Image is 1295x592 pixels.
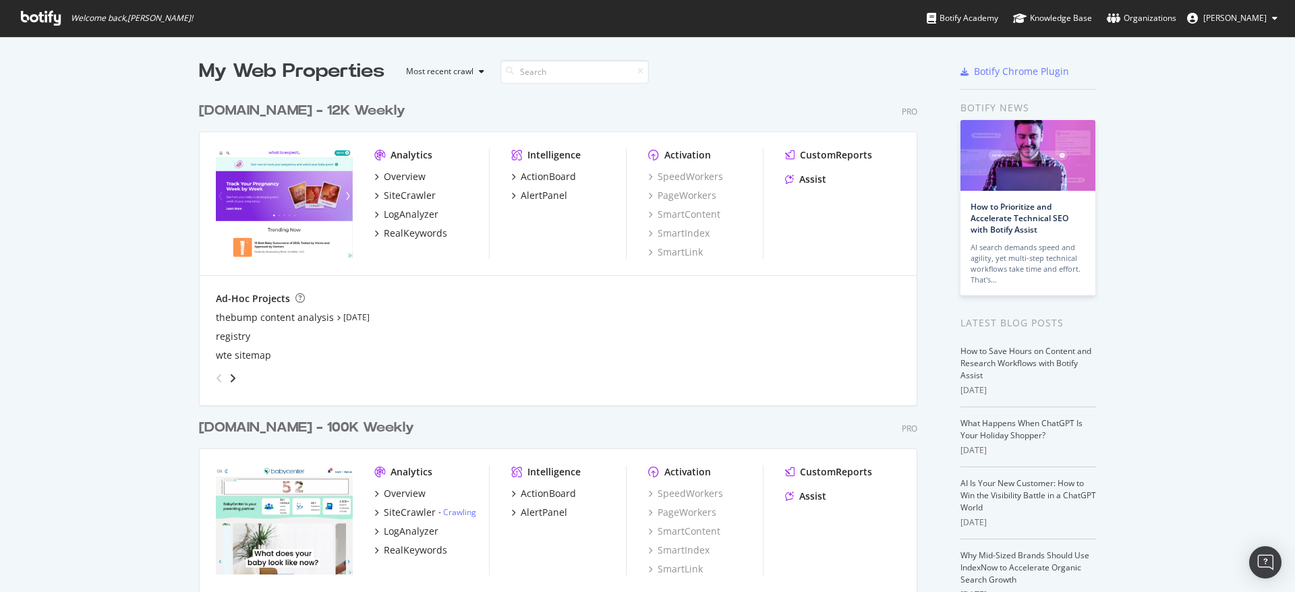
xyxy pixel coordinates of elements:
[960,120,1095,191] img: How to Prioritize and Accelerate Technical SEO with Botify Assist
[199,418,414,438] div: [DOMAIN_NAME] - 100K Weekly
[960,316,1096,330] div: Latest Blog Posts
[1107,11,1176,25] div: Organizations
[511,506,567,519] a: AlertPanel
[960,477,1096,513] a: AI Is Your New Customer: How to Win the Visibility Battle in a ChatGPT World
[406,67,473,76] div: Most recent crawl
[438,506,476,518] div: -
[384,208,438,221] div: LogAnalyzer
[511,487,576,500] a: ActionBoard
[391,148,432,162] div: Analytics
[960,417,1083,441] a: What Happens When ChatGPT Is Your Holiday Shopper?
[216,465,353,574] img: babycenter.com
[374,189,436,202] a: SiteCrawler
[374,543,447,557] a: RealKeywords
[210,367,228,389] div: angle-left
[648,562,703,576] a: SmartLink
[799,490,826,503] div: Assist
[521,189,567,202] div: AlertPanel
[384,543,447,557] div: RealKeywords
[511,170,576,183] a: ActionBoard
[216,292,290,305] div: Ad-Hoc Projects
[902,423,917,434] div: Pro
[664,148,711,162] div: Activation
[971,201,1068,235] a: How to Prioritize and Accelerate Technical SEO with Botify Assist
[648,543,710,557] a: SmartIndex
[527,465,581,479] div: Intelligence
[199,418,420,438] a: [DOMAIN_NAME] - 100K Weekly
[648,189,716,202] a: PageWorkers
[384,487,426,500] div: Overview
[199,58,384,85] div: My Web Properties
[800,465,872,479] div: CustomReports
[521,170,576,183] div: ActionBoard
[1013,11,1092,25] div: Knowledge Base
[648,245,703,259] a: SmartLink
[971,242,1085,285] div: AI search demands speed and agility, yet multi-step technical workflows take time and effort. Tha...
[384,525,438,538] div: LogAnalyzer
[216,349,271,362] a: wte sitemap
[443,506,476,518] a: Crawling
[648,487,723,500] a: SpeedWorkers
[374,170,426,183] a: Overview
[216,330,250,343] a: registry
[1203,12,1267,24] span: Meghnad Bhagde
[1249,546,1282,579] div: Open Intercom Messenger
[228,372,237,385] div: angle-right
[199,101,411,121] a: [DOMAIN_NAME] - 12K Weekly
[960,444,1096,456] div: [DATE]
[374,487,426,500] a: Overview
[648,525,720,538] a: SmartContent
[71,13,193,24] span: Welcome back, [PERSON_NAME] !
[648,208,720,221] a: SmartContent
[374,208,438,221] a: LogAnalyzer
[960,550,1089,585] a: Why Mid-Sized Brands Should Use IndexNow to Accelerate Organic Search Growth
[511,189,567,202] a: AlertPanel
[960,100,1096,115] div: Botify news
[199,101,405,121] div: [DOMAIN_NAME] - 12K Weekly
[785,490,826,503] a: Assist
[799,173,826,186] div: Assist
[384,170,426,183] div: Overview
[374,506,476,519] a: SiteCrawler- Crawling
[927,11,998,25] div: Botify Academy
[216,311,334,324] a: thebump content analysis
[648,227,710,240] a: SmartIndex
[521,487,576,500] div: ActionBoard
[785,148,872,162] a: CustomReports
[374,525,438,538] a: LogAnalyzer
[648,506,716,519] a: PageWorkers
[785,173,826,186] a: Assist
[527,148,581,162] div: Intelligence
[374,227,447,240] a: RealKeywords
[800,148,872,162] div: CustomReports
[960,65,1069,78] a: Botify Chrome Plugin
[384,189,436,202] div: SiteCrawler
[960,345,1091,381] a: How to Save Hours on Content and Research Workflows with Botify Assist
[1176,7,1288,29] button: [PERSON_NAME]
[384,506,436,519] div: SiteCrawler
[960,384,1096,396] div: [DATE]
[521,506,567,519] div: AlertPanel
[391,465,432,479] div: Analytics
[664,465,711,479] div: Activation
[785,465,872,479] a: CustomReports
[395,61,490,82] button: Most recent crawl
[343,312,370,323] a: [DATE]
[974,65,1069,78] div: Botify Chrome Plugin
[500,60,649,84] input: Search
[648,170,723,183] a: SpeedWorkers
[216,148,353,258] img: whattoexpect.com
[384,227,447,240] div: RealKeywords
[960,516,1096,529] div: [DATE]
